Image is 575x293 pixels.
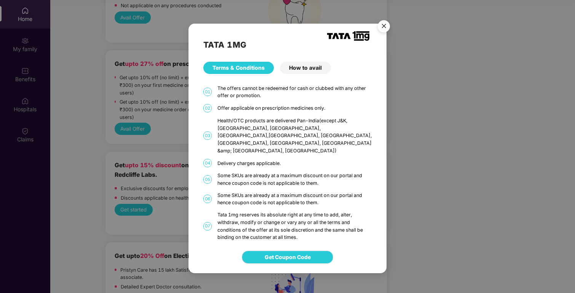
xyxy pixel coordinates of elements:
span: 07 [203,222,212,231]
span: 02 [203,104,212,112]
button: Get Coupon Code [242,251,333,264]
button: Close [373,16,394,37]
span: 01 [203,88,212,96]
div: Offer applicable on prescription medicines only. [217,104,372,112]
h2: TATA 1MG [203,38,372,51]
span: 04 [203,159,212,167]
img: svg+xml;base64,PHN2ZyB4bWxucz0iaHR0cDovL3d3dy53My5vcmcvMjAwMC9zdmciIHdpZHRoPSI1NiIgaGVpZ2h0PSI1Ni... [373,17,395,38]
div: Delivery charges applicable. [217,160,372,167]
div: Tata 1mg reserves its absolute right at any time to add, alter, withdraw, modify or change or var... [217,211,372,241]
div: Some SKUs are already at a maximum discount on our portal and hence coupon code is not applicable... [217,172,372,187]
div: Health/OTC products are delivered Pan-India(except J&K, [GEOGRAPHIC_DATA], [GEOGRAPHIC_DATA], [GE... [217,117,372,154]
div: The offers cannot be redeemed for cash or clubbed with any other offer or promotion. [217,85,372,99]
img: TATA_1mg_Logo.png [327,31,369,41]
div: Some SKUs are already at a maximum discount on our portal and hence coupon code is not applicable... [217,192,372,207]
span: 06 [203,195,212,203]
span: Get Coupon Code [265,253,311,261]
span: 03 [203,131,212,140]
div: How to avail [280,62,331,74]
div: Terms & Conditions [203,62,274,74]
span: 05 [203,175,212,184]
